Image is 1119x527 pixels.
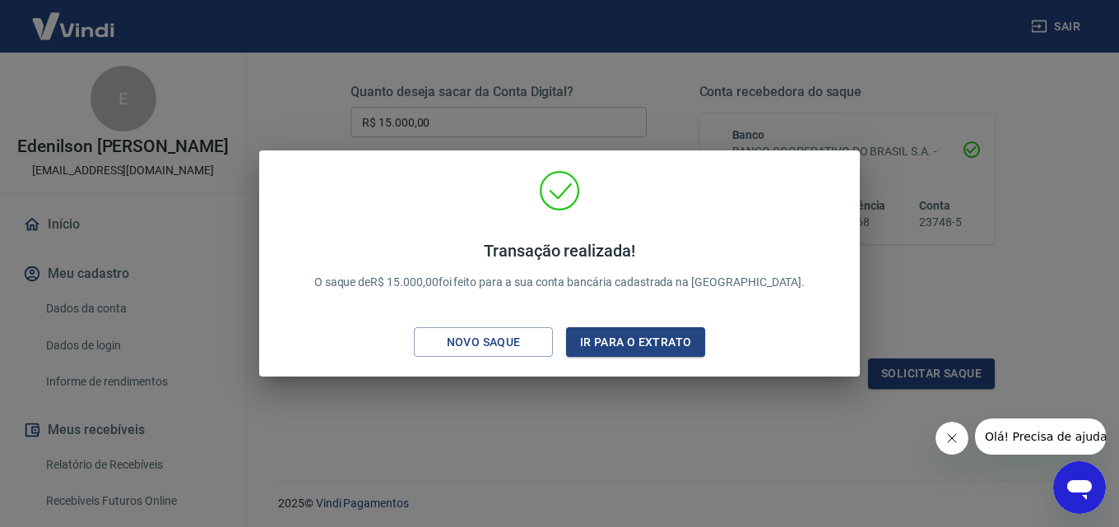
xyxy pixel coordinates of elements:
iframe: Botão para abrir a janela de mensagens [1053,461,1106,514]
p: O saque de R$ 15.000,00 foi feito para a sua conta bancária cadastrada na [GEOGRAPHIC_DATA]. [314,241,806,291]
span: Olá! Precisa de ajuda? [10,12,138,25]
iframe: Fechar mensagem [936,422,968,455]
div: Novo saque [427,332,541,353]
iframe: Mensagem da empresa [975,418,1106,455]
h4: Transação realizada! [314,241,806,261]
button: Ir para o extrato [566,327,705,358]
button: Novo saque [414,327,553,358]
